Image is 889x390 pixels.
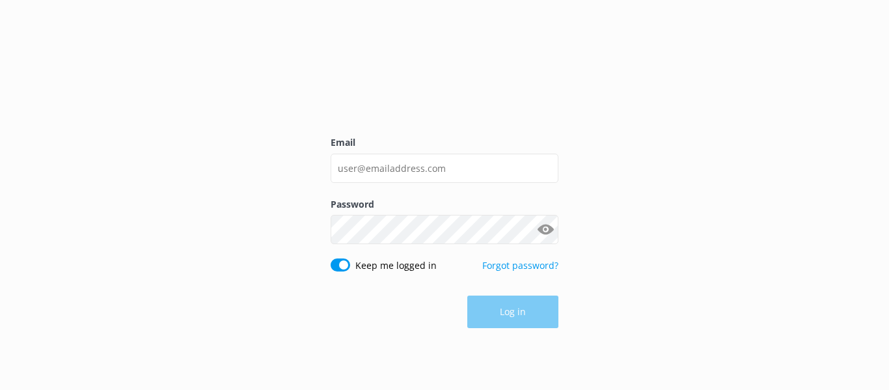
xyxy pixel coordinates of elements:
button: Show password [532,217,558,243]
label: Email [331,135,558,150]
input: user@emailaddress.com [331,154,558,183]
label: Keep me logged in [355,258,437,273]
a: Forgot password? [482,259,558,272]
label: Password [331,197,558,212]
